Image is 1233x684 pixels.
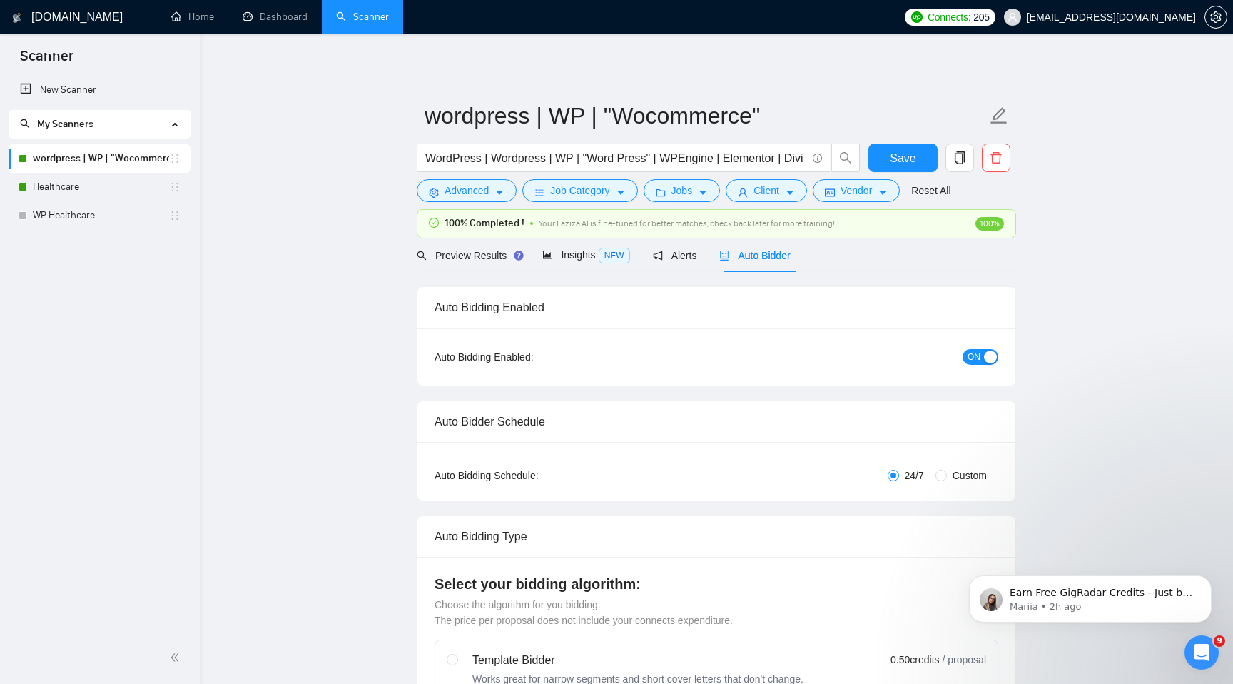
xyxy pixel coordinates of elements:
[20,76,179,104] a: New Scanner
[33,144,169,173] a: wordpress | WP | "Wocommerce"
[425,98,987,134] input: Scanner name...
[982,144,1010,172] button: delete
[171,11,214,23] a: homeHome
[825,187,835,198] span: idcard
[946,151,973,164] span: copy
[243,11,308,23] a: dashboardDashboard
[429,187,439,198] span: setting
[429,218,439,228] span: check-circle
[445,183,489,198] span: Advanced
[899,468,930,483] span: 24/7
[9,76,191,104] li: New Scanner
[542,249,629,261] span: Insights
[698,187,708,198] span: caret-down
[435,599,733,626] span: Choose the algorithm for you bidding. The price per proposal does not include your connects expen...
[943,653,986,667] span: / proposal
[9,6,36,33] button: go back
[512,249,525,262] div: Tooltip anchor
[445,216,524,231] span: 100% Completed !
[9,46,85,76] span: Scanner
[33,173,169,201] a: Healthcare
[644,179,721,202] button: folderJobscaret-down
[69,18,138,32] p: Active 23h ago
[12,6,22,29] img: logo
[599,248,630,263] span: NEW
[417,250,519,261] span: Preview Results
[37,118,93,130] span: My Scanners
[550,183,609,198] span: Job Category
[539,218,835,228] span: Your Laziza AI is fine-tuned for better matches, check back later for more training!
[813,154,822,163] span: info-circle
[738,187,748,198] span: user
[975,217,1004,231] span: 100%
[671,183,693,198] span: Jobs
[68,468,79,479] button: Upload attachment
[169,210,181,221] span: holder
[948,545,1233,645] iframe: Intercom notifications message
[11,82,274,229] div: Mariia says…
[1204,6,1227,29] button: setting
[990,106,1008,125] span: edit
[785,187,795,198] span: caret-down
[435,401,998,442] div: Auto Bidder Schedule
[983,151,1010,164] span: delete
[1008,12,1018,22] span: user
[947,468,993,483] span: Custom
[832,151,859,164] span: search
[425,149,806,167] input: Search Freelance Jobs...
[831,144,860,172] button: search
[9,144,191,173] li: wordpress | WP | "Wocommerce"
[45,468,56,479] button: Gif picker
[417,179,517,202] button: settingAdvancedcaret-down
[719,250,790,261] span: Auto Bidder
[911,183,950,198] a: Reset All
[22,468,34,479] button: Emoji picker
[29,100,52,123] img: Profile image for Mariia
[169,181,181,193] span: holder
[12,438,273,462] textarea: Message…
[472,652,803,669] div: Template Bidder
[1184,635,1219,670] iframe: Intercom live chat
[878,187,888,198] span: caret-down
[169,153,181,164] span: holder
[435,349,622,365] div: Auto Bidding Enabled:
[653,251,663,261] span: notification
[92,106,194,116] span: from [DOMAIN_NAME]
[656,187,666,198] span: folder
[20,118,93,130] span: My Scanners
[753,183,779,198] span: Client
[534,187,544,198] span: bars
[64,106,92,116] span: Mariia
[245,462,268,485] button: Send a message…
[890,149,915,167] span: Save
[868,144,938,172] button: Save
[33,201,169,230] a: WP Healthcare
[1204,11,1227,23] a: setting
[911,11,923,23] img: upwork-logo.png
[11,82,274,212] div: Profile image for MariiaMariiafrom [DOMAIN_NAME]
[1214,635,1225,647] span: 9
[890,652,939,668] span: 0.50 credits
[170,650,184,665] span: double-left
[9,173,191,201] li: Healthcare
[69,7,104,18] h1: Mariia
[435,516,998,557] div: Auto Bidding Type
[616,187,626,198] span: caret-down
[435,287,998,328] div: Auto Bidding Enabled
[522,179,637,202] button: barsJob Categorycaret-down
[435,468,622,483] div: Auto Bidding Schedule:
[542,250,552,260] span: area-chart
[968,349,980,365] span: ON
[41,8,64,31] img: Profile image for Mariia
[20,119,30,129] span: search
[9,201,191,230] li: WP Healthcare
[336,11,389,23] a: searchScanner
[726,179,807,202] button: userClientcaret-down
[945,144,974,172] button: copy
[653,250,697,261] span: Alerts
[417,251,427,261] span: search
